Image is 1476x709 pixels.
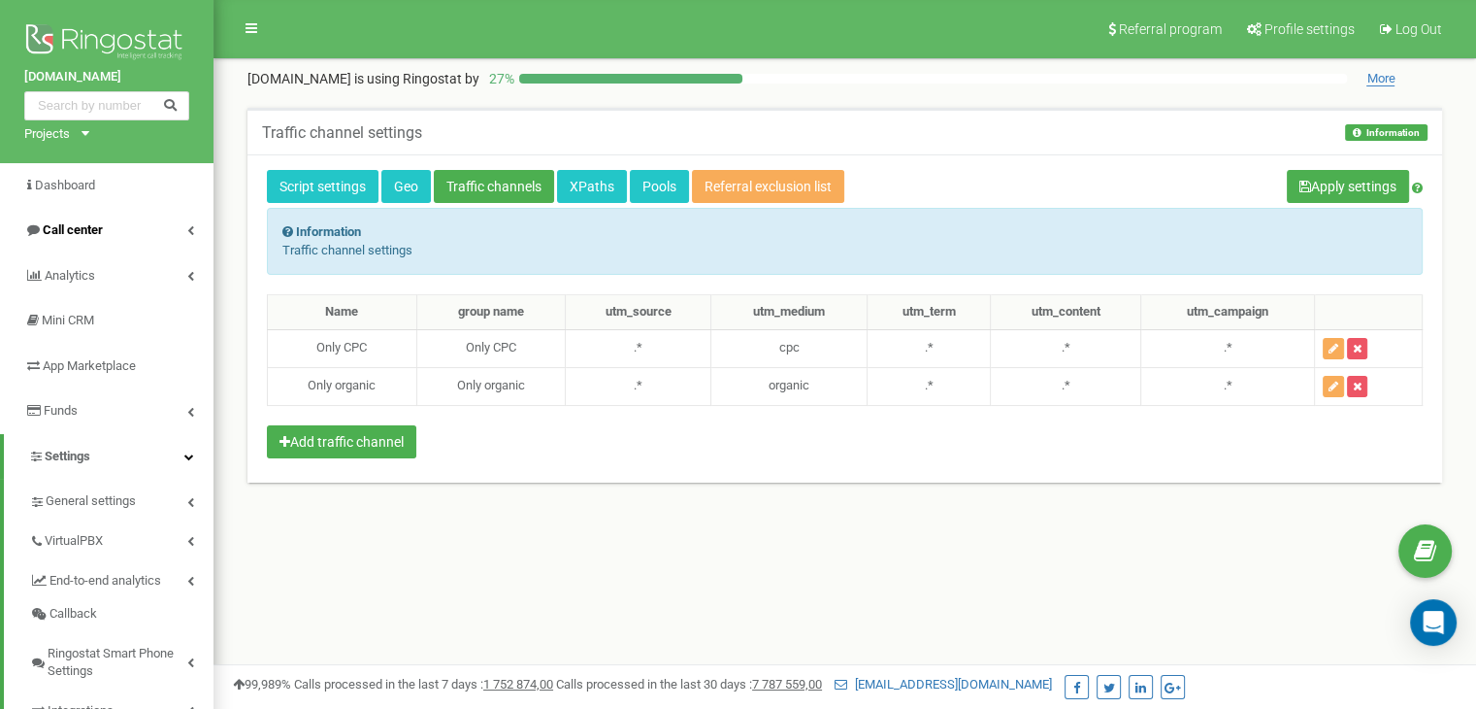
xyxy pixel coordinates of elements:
td: Only organic [416,367,566,405]
strong: Information [296,224,361,239]
a: Traffic channels [434,170,554,203]
span: Callback [49,605,97,624]
th: utm_medium [711,295,868,330]
div: Open Intercom Messenger [1410,599,1457,646]
button: Add traffic channel [267,425,416,458]
span: Analytics [45,268,95,283]
input: Search by number [24,91,189,120]
button: Information [1345,124,1427,141]
td: cpc [711,329,868,367]
a: Geo [381,170,431,203]
img: Ringostat logo [24,19,189,68]
span: General settings [46,492,136,511]
span: Dashboard [35,178,95,192]
a: XPaths [557,170,627,203]
a: General settings [29,479,213,519]
a: Pools [630,170,689,203]
th: group name [416,295,566,330]
th: utm_source [566,295,711,330]
span: Calls processed in the last 7 days : [294,677,553,692]
span: 99,989% [233,677,291,692]
u: 1 752 874,00 [483,677,553,692]
td: Only CPC [416,329,566,367]
th: utm_content [991,295,1141,330]
td: organic [711,367,868,405]
a: Referral exclusion list [692,170,844,203]
span: Call center [43,222,103,237]
th: utm_campaign [1141,295,1314,330]
span: Mini CRM [42,313,94,327]
th: utm_term [867,295,990,330]
span: End-to-end analytics [49,572,161,591]
span: is using Ringostat by [354,71,479,86]
p: 27 % [479,69,519,88]
td: Only organic [268,367,417,405]
h5: Traffic channel settings [262,124,422,142]
span: Settings [45,449,90,463]
a: [DOMAIN_NAME] [24,68,189,86]
a: Ringostat Smart Phone Settings [29,631,213,689]
p: [DOMAIN_NAME] [247,69,479,88]
span: More [1366,71,1394,86]
p: Traffic channel settings [282,242,1407,260]
a: Script settings [267,170,378,203]
span: Profile settings [1264,21,1355,37]
span: Funds [44,403,78,418]
div: Projects [24,125,70,144]
a: [EMAIL_ADDRESS][DOMAIN_NAME] [835,677,1052,692]
a: End-to-end analytics [29,558,213,598]
td: Only CPC [268,329,417,367]
th: Name [268,295,417,330]
button: Apply settings [1287,170,1409,203]
span: Calls processed in the last 30 days : [556,677,822,692]
span: Ringostat Smart Phone Settings [48,645,187,681]
span: VirtualPBX [45,532,103,551]
span: Referral program [1119,21,1222,37]
u: 7 787 559,00 [752,677,822,692]
a: Callback [29,597,213,631]
a: VirtualPBX [29,519,213,558]
span: Log Out [1395,21,1442,37]
a: Settings [4,434,213,480]
span: App Marketplace [43,358,136,373]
